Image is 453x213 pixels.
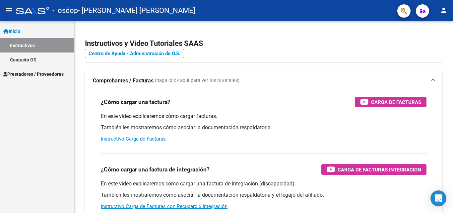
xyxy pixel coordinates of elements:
[101,180,426,187] p: En este video explicaremos cómo cargar una factura de integración (discapacidad).
[52,3,78,18] span: - osdop
[78,3,195,18] span: - [PERSON_NAME] [PERSON_NAME]
[101,165,210,174] h3: ¿Cómo cargar una factura de integración?
[101,136,166,142] a: Instructivo Carga de Facturas
[371,98,421,106] span: Carga de Facturas
[5,6,13,14] mat-icon: menu
[101,203,227,209] a: Instructivo Carga de Facturas con Recupero x Integración
[85,70,442,91] mat-expansion-panel-header: Comprobantes / Facturas (haga click aquí para ver los tutoriales)
[101,191,426,199] p: También les mostraremos cómo asociar la documentación respaldatoria y el legajo del afiliado.
[430,190,446,206] div: Open Intercom Messenger
[101,97,170,107] h3: ¿Cómo cargar una factura?
[93,77,154,84] strong: Comprobantes / Facturas
[3,28,20,35] span: Inicio
[3,70,64,78] span: Prestadores / Proveedores
[85,49,184,58] a: Centro de Ayuda - Administración de O.S.
[321,164,426,175] button: Carga de Facturas Integración
[338,165,421,174] span: Carga de Facturas Integración
[155,77,239,84] span: (haga click aquí para ver los tutoriales)
[101,113,426,120] p: En este video explicaremos cómo cargar facturas.
[440,6,448,14] mat-icon: person
[355,97,426,107] button: Carga de Facturas
[101,124,426,131] p: También les mostraremos cómo asociar la documentación respaldatoria.
[85,37,442,50] h2: Instructivos y Video Tutoriales SAAS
